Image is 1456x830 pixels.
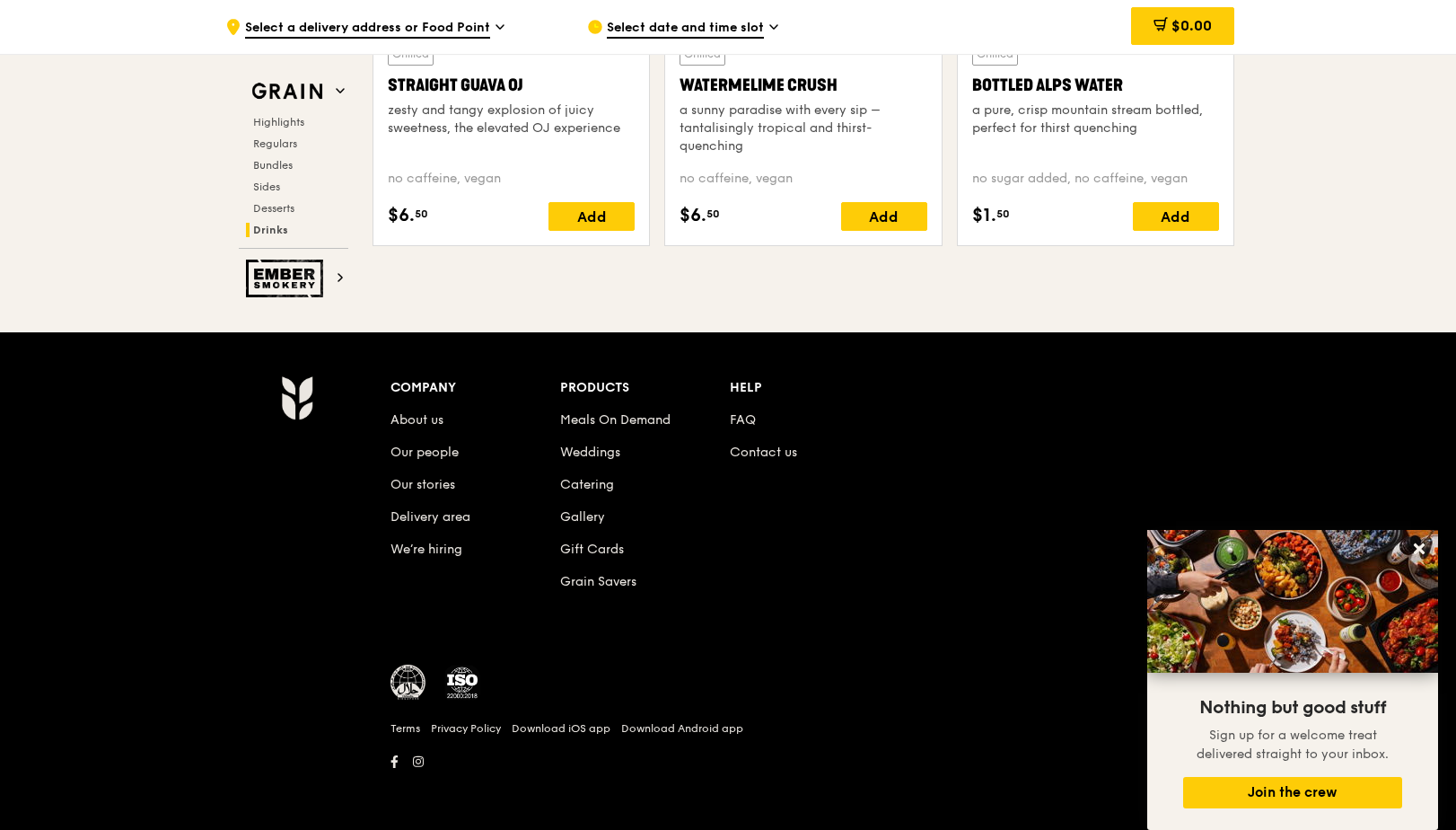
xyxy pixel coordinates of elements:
[560,509,605,525] a: Gallery
[253,181,280,193] span: Sides
[996,207,1010,221] span: 50
[388,73,635,98] div: Straight Guava OJ
[246,75,329,108] img: Grain web logo
[431,721,501,736] a: Privacy Policy
[281,375,312,420] img: Grain
[388,42,434,66] div: Chilled
[548,202,635,231] div: Add
[390,477,455,492] a: Our stories
[415,207,428,221] span: 50
[512,721,610,736] a: Download iOS app
[388,102,635,137] div: zesty and tangy explosion of juicy sweetness, the elevated OJ experience
[972,42,1018,66] div: Chilled
[972,170,1219,188] div: no sugar added, no caffeine, vegan
[388,170,635,188] div: no caffeine, vegan
[680,202,706,229] span: $6.
[390,445,459,460] a: Our people
[444,665,480,701] img: ISO Certified
[211,774,1245,789] h6: Revision
[253,159,293,172] span: Bundles
[245,19,490,39] span: Select a delivery address or Food Point
[1405,534,1434,563] button: Close
[680,102,926,155] div: a sunny paradise with every sip – tantalisingly tropical and thirst-quenching
[560,375,730,401] div: Products
[972,202,996,229] span: $1.
[972,102,1219,137] div: a pure, crisp mountain stream bottled, perfect for thirst quenching
[680,73,926,98] div: Watermelime Crush
[560,574,636,589] a: Grain Savers
[1147,530,1438,673] img: DSC07876-Edit02-Large.jpeg
[560,445,620,460] a: Weddings
[253,137,297,150] span: Regulars
[560,542,624,557] a: Gift Cards
[621,721,743,736] a: Download Android app
[1133,202,1219,231] div: Add
[730,445,797,460] a: Contact us
[560,412,671,428] a: Meals On Demand
[1197,728,1389,762] span: Sign up for a welcome treat delivered straight to your inbox.
[680,170,926,188] div: no caffeine, vegan
[390,412,443,428] a: About us
[390,375,560,401] div: Company
[388,202,415,229] span: $6.
[390,509,470,525] a: Delivery area
[680,42,725,66] div: Chilled
[1183,777,1402,808] button: Join the crew
[253,224,288,236] span: Drinks
[1171,17,1212,34] span: $0.00
[390,721,420,736] a: Terms
[1199,697,1386,719] span: Nothing but good stuff
[706,207,720,221] span: 50
[246,260,329,297] img: Ember Smokery web logo
[730,412,756,428] a: FAQ
[390,665,426,701] img: MUIS Halal Certified
[607,19,764,39] span: Select date and time slot
[390,542,462,557] a: We’re hiring
[841,202,927,231] div: Add
[253,202,294,215] span: Desserts
[560,477,614,492] a: Catering
[253,116,304,128] span: Highlights
[972,73,1219,98] div: Bottled Alps Water
[730,375,899,401] div: Help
